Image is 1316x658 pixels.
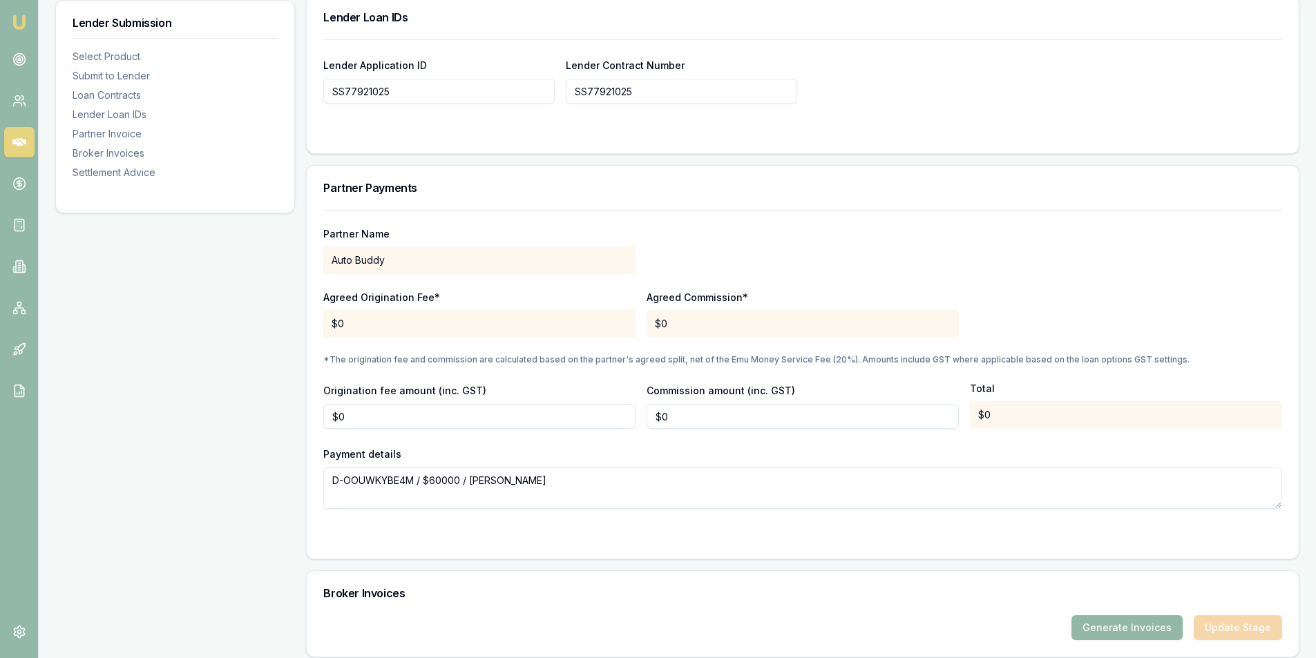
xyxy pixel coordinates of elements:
[647,385,795,396] label: Commission amount (inc. GST)
[11,14,28,30] img: emu-icon-u.png
[970,382,1282,396] p: Total
[73,127,278,141] div: Partner Invoice
[323,59,427,71] label: Lender Application ID
[647,310,959,338] div: $0
[73,108,278,122] div: Lender Loan IDs
[323,385,486,396] label: Origination fee amount (inc. GST)
[323,354,1282,365] p: *The origination fee and commission are calculated based on the partner's agreed split, net of th...
[323,291,636,304] p: Agreed Origination Fee*
[73,17,278,28] h3: Lender Submission
[323,246,636,274] div: Auto Buddy
[323,310,636,338] div: $0
[73,69,278,83] div: Submit to Lender
[323,12,1282,23] h3: Lender Loan IDs
[323,467,1282,509] textarea: D-OOUWKYBE4M / $60000 / [PERSON_NAME]
[323,227,636,241] p: Partner Name
[647,291,959,304] p: Agreed Commission*
[73,146,278,160] div: Broker Invoices
[647,404,959,429] input: $
[1071,615,1183,640] button: Generate Invoices
[73,166,278,180] div: Settlement Advice
[73,88,278,102] div: Loan Contracts
[970,401,1282,429] div: $0
[323,448,401,460] label: Payment details
[73,50,278,64] div: Select Product
[566,59,685,71] label: Lender Contract Number
[323,182,1282,193] h3: Partner Payments
[323,588,1282,599] h3: Broker Invoices
[323,404,636,429] input: $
